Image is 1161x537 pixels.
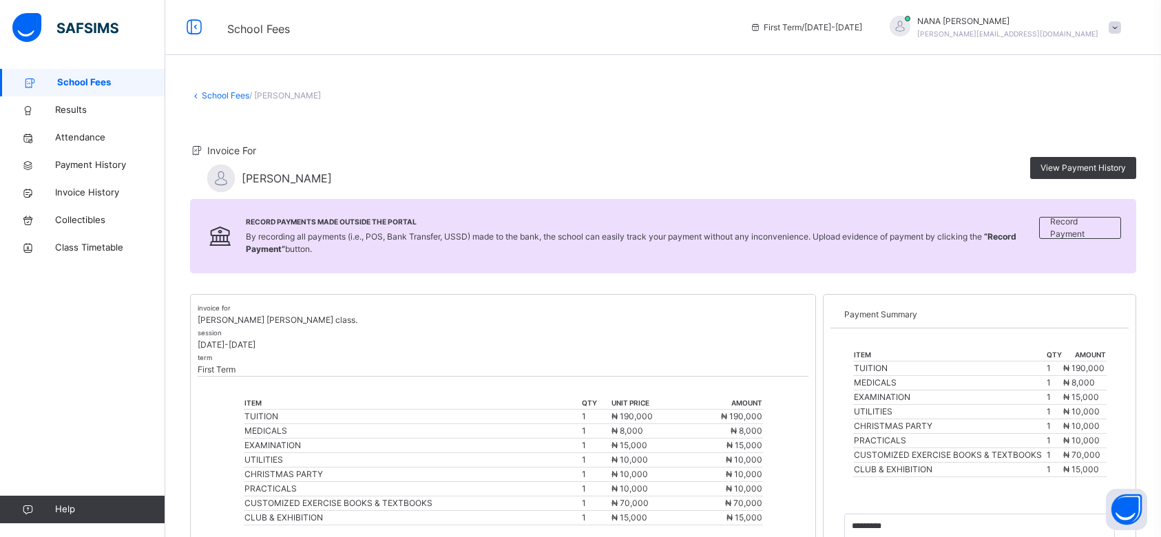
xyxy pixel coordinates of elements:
span: Help [55,503,165,516]
th: amount [687,397,763,410]
span: Invoice History [55,186,165,200]
span: School Fees [227,22,290,36]
div: UTILITIES [244,454,580,466]
span: ₦ 10,000 [611,483,648,494]
td: CLUB & EXHIBITION [853,463,1046,477]
p: Payment Summary [844,308,1115,321]
span: ₦ 15,000 [726,440,762,450]
td: 1 [1046,376,1063,390]
span: ₦ 10,000 [611,469,648,479]
td: EXAMINATION [853,390,1046,405]
span: ₦ 15,000 [611,440,647,450]
td: 1 [581,439,611,453]
a: School Fees [202,90,249,101]
th: amount [1063,349,1106,361]
span: [PERSON_NAME][EMAIL_ADDRESS][DOMAIN_NAME] [917,30,1098,38]
div: CHRISTMAS PARTY [244,468,580,481]
td: 1 [1046,463,1063,477]
td: 1 [1046,390,1063,405]
span: ₦ 10,000 [1063,435,1100,445]
div: CLUB & EXHIBITION [244,512,580,524]
td: 1 [581,482,611,496]
small: session [198,329,222,337]
td: 1 [581,453,611,467]
span: Results [55,103,165,117]
span: ₦ 15,000 [726,512,762,523]
td: 1 [581,496,611,511]
td: 1 [1046,361,1063,376]
span: By recording all payments (i.e., POS, Bank Transfer, USSD) made to the bank, the school can easil... [246,231,1016,254]
span: ₦ 70,000 [1063,450,1100,460]
td: 1 [581,424,611,439]
span: ₦ 8,000 [731,425,762,436]
span: ₦ 8,000 [1063,377,1095,388]
span: School Fees [57,76,165,89]
span: Record Payments Made Outside the Portal [246,217,1040,227]
p: [DATE]-[DATE] [198,339,808,351]
div: CUSTOMIZED EXERCISE BOOKS & TEXTBOOKS [244,497,580,509]
td: CHRISTMAS PARTY [853,419,1046,434]
td: CUSTOMIZED EXERCISE BOOKS & TEXTBOOKS [853,448,1046,463]
small: term [198,354,212,361]
span: [PERSON_NAME] [242,170,332,187]
td: 1 [581,410,611,424]
span: ₦ 190,000 [611,411,653,421]
td: TUITION [853,361,1046,376]
th: item [853,349,1046,361]
div: NANACHARLES [876,15,1128,40]
span: View Payment History [1040,162,1126,174]
td: 1 [581,511,611,525]
p: First Term [198,364,808,376]
td: MEDICALS [853,376,1046,390]
th: unit price [611,397,687,410]
span: Collectibles [55,213,165,227]
td: 1 [1046,434,1063,448]
img: safsims [12,13,118,42]
span: ₦ 10,000 [1063,406,1100,417]
th: qty [581,397,611,410]
span: ₦ 15,000 [1063,464,1099,474]
td: 1 [581,467,611,482]
small: invoice for [198,304,231,312]
span: Class Timetable [55,241,165,255]
th: item [244,397,581,410]
span: Attendance [55,131,165,145]
span: ₦ 15,000 [611,512,647,523]
td: 1 [1046,405,1063,419]
span: ₦ 15,000 [1063,392,1099,402]
th: qty [1046,349,1063,361]
span: NANA [PERSON_NAME] [917,15,1098,28]
span: ₦ 8,000 [611,425,643,436]
td: PRACTICALS [853,434,1046,448]
td: 1 [1046,419,1063,434]
span: session/term information [750,21,862,34]
button: Open asap [1106,489,1147,530]
td: 1 [1046,448,1063,463]
div: EXAMINATION [244,439,580,452]
div: PRACTICALS [244,483,580,495]
div: MEDICALS [244,425,580,437]
span: ₦ 10,000 [726,469,762,479]
span: ₦ 10,000 [611,454,648,465]
span: ₦ 190,000 [721,411,762,421]
span: Invoice For [207,145,256,156]
div: TUITION [244,410,580,423]
span: Payment History [55,158,165,172]
span: Record Payment [1050,215,1110,240]
span: ₦ 10,000 [726,454,762,465]
span: ₦ 190,000 [1063,363,1105,373]
span: ₦ 70,000 [725,498,762,508]
span: ₦ 10,000 [1063,421,1100,431]
td: UTILITIES [853,405,1046,419]
span: ₦ 70,000 [611,498,649,508]
p: [PERSON_NAME] [PERSON_NAME] class. [198,314,808,326]
span: ₦ 10,000 [726,483,762,494]
span: / [PERSON_NAME] [249,90,321,101]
